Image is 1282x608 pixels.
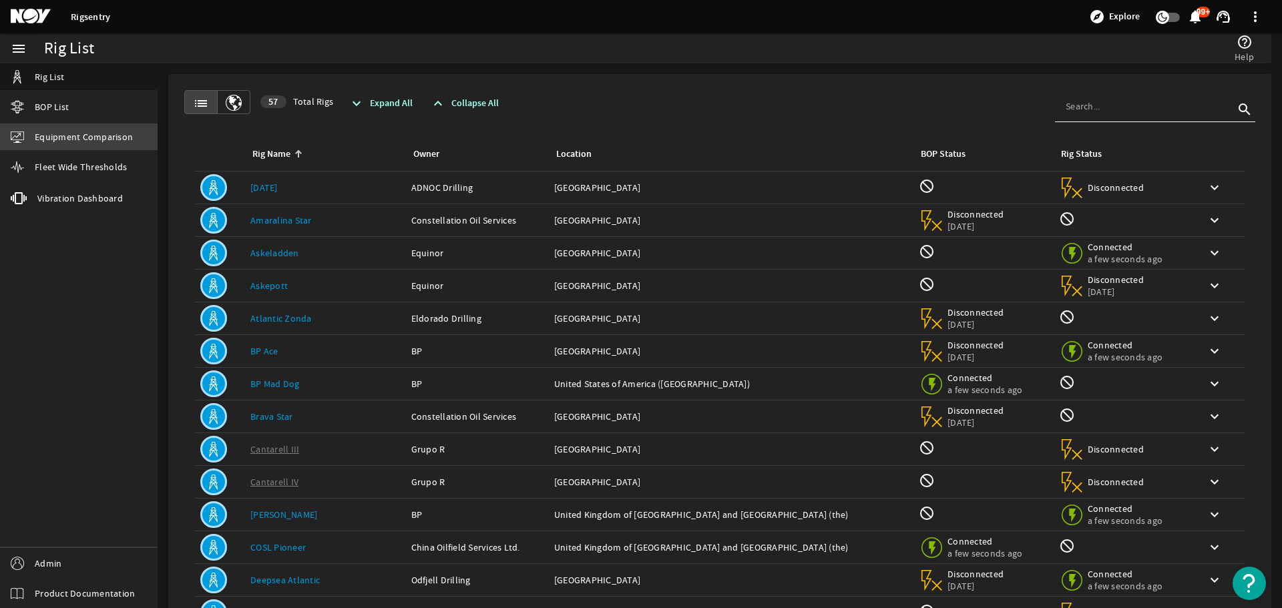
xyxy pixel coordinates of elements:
[1059,374,1075,390] mat-icon: Rig Monitoring not available for this rig
[1061,147,1102,162] div: Rig Status
[425,91,504,115] button: Collapse All
[554,344,908,358] div: [GEOGRAPHIC_DATA]
[411,214,544,227] div: Constellation Oil Services
[250,147,395,162] div: Rig Name
[1237,101,1253,117] i: search
[1059,211,1075,227] mat-icon: Rig Monitoring not available for this rig
[11,190,27,206] mat-icon: vibration
[35,70,64,83] span: Rig List
[413,147,439,162] div: Owner
[1215,9,1231,25] mat-icon: support_agent
[11,41,27,57] mat-icon: menu
[1233,567,1266,600] button: Open Resource Center
[1088,241,1162,253] span: Connected
[1207,343,1223,359] mat-icon: keyboard_arrow_down
[250,378,300,390] a: BP Mad Dog
[947,351,1004,363] span: [DATE]
[554,508,908,521] div: United Kingdom of [GEOGRAPHIC_DATA] and [GEOGRAPHIC_DATA] (the)
[250,410,293,422] a: Brava Star
[1059,407,1075,423] mat-icon: Rig Monitoring not available for this rig
[193,95,209,111] mat-icon: list
[250,443,299,455] a: Cantarell III
[1066,99,1234,113] input: Search...
[252,147,290,162] div: Rig Name
[1088,339,1162,351] span: Connected
[411,312,544,325] div: Eldorado Drilling
[1207,310,1223,326] mat-icon: keyboard_arrow_down
[411,475,544,489] div: Grupo R
[411,181,544,194] div: ADNOC Drilling
[1207,572,1223,588] mat-icon: keyboard_arrow_down
[35,130,133,143] span: Equipment Comparison
[1207,408,1223,424] mat-icon: keyboard_arrow_down
[554,442,908,456] div: [GEOGRAPHIC_DATA]
[1089,9,1105,25] mat-icon: explore
[554,410,908,423] div: [GEOGRAPHIC_DATA]
[411,410,544,423] div: Constellation Oil Services
[1207,441,1223,457] mat-icon: keyboard_arrow_down
[411,541,544,554] div: China Oilfield Services Ltd.
[1207,278,1223,294] mat-icon: keyboard_arrow_down
[947,580,1004,592] span: [DATE]
[1188,10,1202,24] button: 99+
[1237,34,1253,50] mat-icon: help_outline
[947,208,1004,220] span: Disconnected
[250,247,299,259] a: Askeladden
[554,573,908,587] div: [GEOGRAPHIC_DATA]
[1207,507,1223,523] mat-icon: keyboard_arrow_down
[250,345,278,357] a: BP Ace
[1059,309,1075,325] mat-icon: Rig Monitoring not available for this rig
[411,442,544,456] div: Grupo R
[250,280,288,292] a: Askepott
[430,95,446,111] mat-icon: expand_less
[919,244,935,260] mat-icon: BOP Monitoring not available for this rig
[71,11,110,23] a: Rigsentry
[556,147,592,162] div: Location
[44,42,94,55] div: Rig List
[250,182,278,194] a: [DATE]
[250,214,312,226] a: Amaralina Star
[554,214,908,227] div: [GEOGRAPHIC_DATA]
[451,97,499,110] span: Collapse All
[1084,6,1145,27] button: Explore
[1207,212,1223,228] mat-icon: keyboard_arrow_down
[947,547,1022,559] span: a few seconds ago
[947,306,1004,318] span: Disconnected
[1088,476,1144,488] span: Disconnected
[343,91,418,115] button: Expand All
[1109,10,1140,23] span: Explore
[554,541,908,554] div: United Kingdom of [GEOGRAPHIC_DATA] and [GEOGRAPHIC_DATA] (the)
[1088,286,1144,298] span: [DATE]
[370,97,413,110] span: Expand All
[947,372,1022,384] span: Connected
[1088,503,1162,515] span: Connected
[260,95,286,108] div: 57
[1239,1,1271,33] button: more_vert
[411,344,544,358] div: BP
[1088,253,1162,265] span: a few seconds ago
[1088,274,1144,286] span: Disconnected
[1088,182,1144,194] span: Disconnected
[1207,376,1223,392] mat-icon: keyboard_arrow_down
[554,312,908,325] div: [GEOGRAPHIC_DATA]
[260,95,333,108] span: Total Rigs
[411,279,544,292] div: Equinor
[947,416,1004,428] span: [DATE]
[554,279,908,292] div: [GEOGRAPHIC_DATA]
[1088,568,1162,580] span: Connected
[1088,580,1162,592] span: a few seconds ago
[35,100,69,113] span: BOP List
[35,557,61,570] span: Admin
[1088,351,1162,363] span: a few seconds ago
[554,246,908,260] div: [GEOGRAPHIC_DATA]
[921,147,966,162] div: BOP Status
[947,339,1004,351] span: Disconnected
[411,508,544,521] div: BP
[1207,539,1223,555] mat-icon: keyboard_arrow_down
[1207,474,1223,490] mat-icon: keyboard_arrow_down
[250,509,317,521] a: [PERSON_NAME]
[947,318,1004,330] span: [DATE]
[35,587,135,600] span: Product Documentation
[1059,538,1075,554] mat-icon: Rig Monitoring not available for this rig
[250,574,320,586] a: Deepsea Atlantic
